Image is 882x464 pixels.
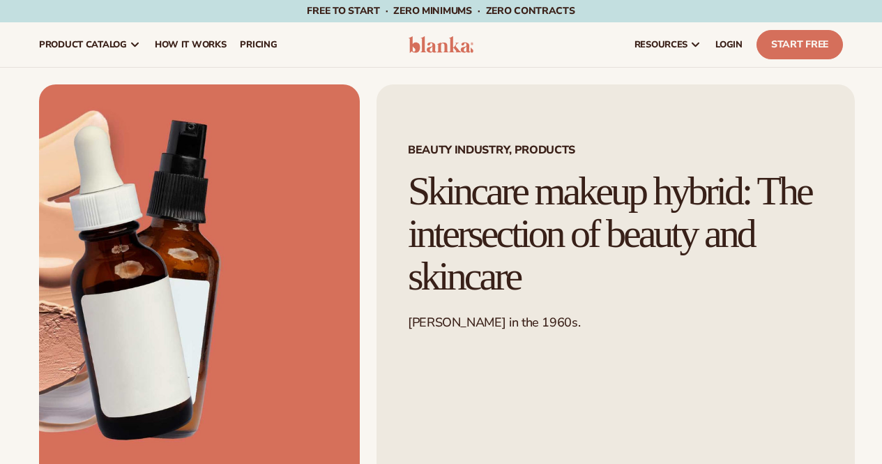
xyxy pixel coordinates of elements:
a: How It Works [148,22,234,67]
a: Start Free [756,30,843,59]
a: LOGIN [708,22,750,67]
img: logo [409,36,474,53]
span: Free to start · ZERO minimums · ZERO contracts [307,4,575,17]
a: pricing [233,22,284,67]
span: resources [634,39,687,50]
span: How It Works [155,39,227,50]
span: pricing [240,39,277,50]
h1: Skincare makeup hybrid: The intersection of beauty and skincare [408,170,823,298]
a: resources [628,22,708,67]
p: [PERSON_NAME] in the 1960s. [408,315,823,331]
span: LOGIN [715,39,743,50]
span: BEAUTY INDUSTRY, PRODUCTS [408,144,823,156]
a: product catalog [32,22,148,67]
span: product catalog [39,39,127,50]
